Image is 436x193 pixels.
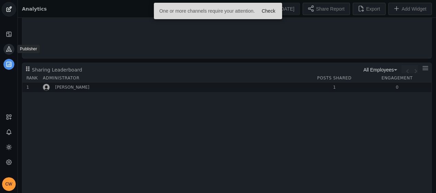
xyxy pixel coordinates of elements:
[257,7,279,15] button: Check
[22,5,47,12] div: Analytics
[402,5,426,12] span: Add Widget
[388,3,432,15] button: Add Widget
[316,5,344,12] span: Share Report
[55,85,116,90] div: Cris Watkins
[154,3,258,19] div: One or more channels require your attention.
[303,3,350,15] button: Share Report
[422,64,429,74] app-icon-button: Chart context menu
[363,67,394,73] span: All Employees
[2,177,16,191] button: CW
[17,45,40,53] div: Publisher
[367,74,432,82] div: Employee Engagement
[32,66,82,73] div: Sharing Leaderboard
[43,74,302,82] div: User Name
[22,74,43,82] div: User Rank
[262,8,275,14] span: Check
[366,5,380,12] span: Export
[353,3,385,15] button: Export
[43,84,50,91] img: unknown-user-dark.svg
[302,74,367,82] div: Number of Posts Shared with Employees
